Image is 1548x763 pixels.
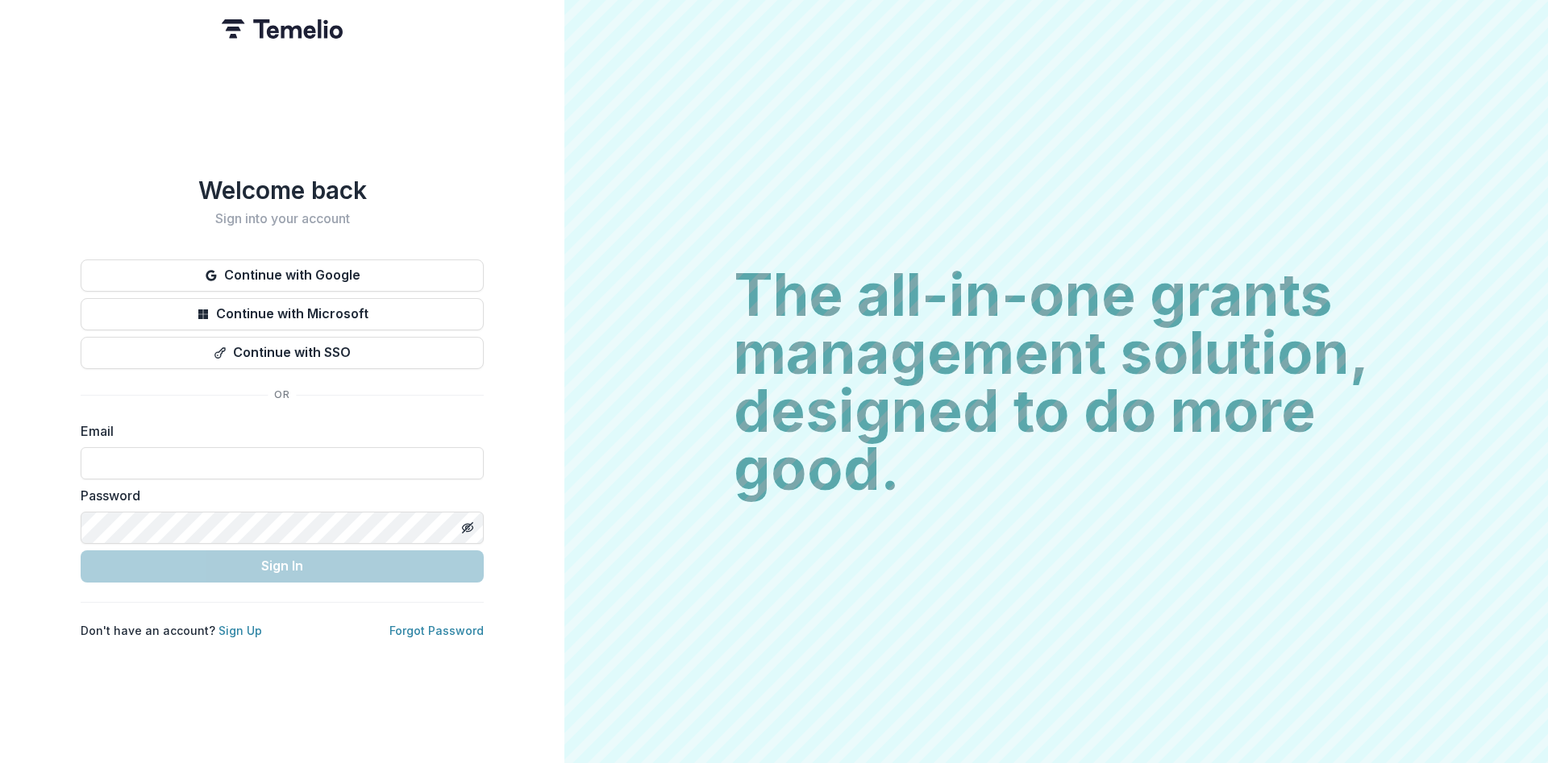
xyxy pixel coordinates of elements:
[81,298,484,330] button: Continue with Microsoft
[81,337,484,369] button: Continue with SSO
[81,176,484,205] h1: Welcome back
[81,486,474,505] label: Password
[81,550,484,583] button: Sign In
[218,624,262,637] a: Sign Up
[389,624,484,637] a: Forgot Password
[81,421,474,441] label: Email
[455,515,481,541] button: Toggle password visibility
[222,19,343,39] img: Temelio
[81,211,484,226] h2: Sign into your account
[81,259,484,292] button: Continue with Google
[81,622,262,639] p: Don't have an account?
